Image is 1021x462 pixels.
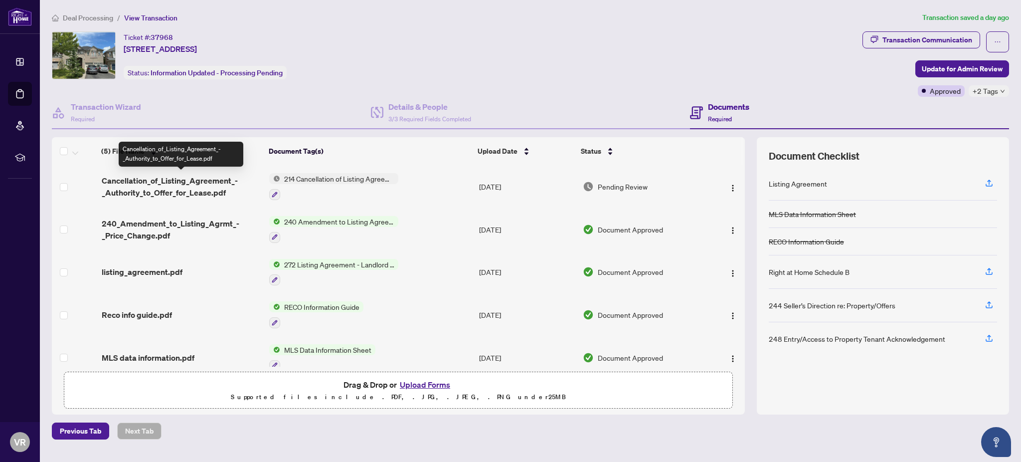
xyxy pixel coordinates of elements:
button: Logo [725,307,741,323]
span: ellipsis [994,38,1001,45]
img: Status Icon [269,344,280,355]
button: Next Tab [117,423,162,440]
img: Status Icon [269,301,280,312]
span: Drag & Drop or [343,378,453,391]
img: logo [8,7,32,26]
div: 244 Seller’s Direction re: Property/Offers [769,300,895,311]
span: Upload Date [478,146,517,157]
span: View Transaction [124,13,177,22]
span: MLS Data Information Sheet [280,344,375,355]
button: Status Icon240 Amendment to Listing Agreement - Authority to Offer for Sale Price Change/Extensio... [269,216,398,243]
span: Status [581,146,601,157]
div: Cancellation_of_Listing_Agreement_-_Authority_to_Offer_for_Lease.pdf [119,142,243,167]
img: Document Status [583,309,594,320]
img: Logo [729,184,737,192]
button: Upload Forms [397,378,453,391]
button: Update for Admin Review [915,60,1009,77]
td: [DATE] [475,293,579,336]
span: Cancellation_of_Listing_Agreement_-_Authority_to_Offer_for_Lease.pdf [102,175,261,199]
span: down [1000,89,1005,94]
span: listing_agreement.pdf [102,266,182,278]
h4: Details & People [388,101,471,113]
th: (5) File Name [97,137,264,165]
img: Document Status [583,352,594,363]
button: Status Icon214 Cancellation of Listing Agreement - Authority to Offer for Lease [269,173,398,200]
div: Transaction Communication [882,32,972,48]
span: home [52,14,59,21]
div: Ticket #: [124,31,173,43]
span: Reco info guide.pdf [102,309,172,321]
img: Document Status [583,266,594,277]
span: Document Approved [598,266,663,277]
img: Status Icon [269,259,280,270]
td: [DATE] [475,208,579,251]
span: 240_Amendment_to_Listing_Agrmt_-_Price_Change.pdf [102,218,261,241]
div: Listing Agreement [769,178,827,189]
button: Previous Tab [52,423,109,440]
span: +2 Tags [973,85,998,97]
td: [DATE] [475,336,579,379]
span: Document Approved [598,224,663,235]
img: IMG-N12194295_1.jpg [52,32,115,79]
th: Document Tag(s) [265,137,474,165]
span: Document Approved [598,309,663,320]
span: [STREET_ADDRESS] [124,43,197,55]
h4: Transaction Wizard [71,101,141,113]
button: Open asap [981,427,1011,457]
button: Logo [725,179,741,195]
img: Logo [729,227,737,234]
span: 240 Amendment to Listing Agreement - Authority to Offer for Sale Price Change/Extension/Amendment(s) [280,216,398,227]
span: Required [71,115,95,123]
span: 214 Cancellation of Listing Agreement - Authority to Offer for Lease [280,173,398,184]
span: (5) File Name [101,146,145,157]
span: Update for Admin Review [922,61,1003,77]
h4: Documents [708,101,749,113]
img: Logo [729,312,737,320]
article: Transaction saved a day ago [922,12,1009,23]
span: 37968 [151,33,173,42]
button: Logo [725,222,741,237]
button: Logo [725,264,741,280]
span: VR [14,435,26,449]
div: 248 Entry/Access to Property Tenant Acknowledgement [769,333,945,344]
button: Transaction Communication [862,31,980,48]
div: Right at Home Schedule B [769,266,850,277]
span: Deal Processing [63,13,113,22]
button: Logo [725,350,741,366]
span: RECO Information Guide [280,301,363,312]
td: [DATE] [475,251,579,294]
span: Required [708,115,732,123]
button: Status IconRECO Information Guide [269,301,363,328]
span: Document Checklist [769,149,859,163]
img: Status Icon [269,173,280,184]
img: Logo [729,269,737,277]
span: 272 Listing Agreement - Landlord Designated Representation Agreement Authority to Offer for Lease [280,259,398,270]
th: Upload Date [474,137,577,165]
span: Approved [930,85,961,96]
th: Status [577,137,706,165]
img: Status Icon [269,216,280,227]
img: Document Status [583,224,594,235]
li: / [117,12,120,23]
img: Logo [729,355,737,363]
p: Supported files include .PDF, .JPG, .JPEG, .PNG under 25 MB [70,391,726,403]
button: Status IconMLS Data Information Sheet [269,344,375,371]
span: Document Approved [598,352,663,363]
td: [DATE] [475,165,579,208]
span: Information Updated - Processing Pending [151,68,283,77]
div: MLS Data Information Sheet [769,209,856,220]
span: Pending Review [598,181,648,192]
span: Drag & Drop orUpload FormsSupported files include .PDF, .JPG, .JPEG, .PNG under25MB [64,372,732,409]
span: Previous Tab [60,423,101,439]
span: 3/3 Required Fields Completed [388,115,471,123]
button: Status Icon272 Listing Agreement - Landlord Designated Representation Agreement Authority to Offe... [269,259,398,286]
div: RECO Information Guide [769,236,844,247]
img: Document Status [583,181,594,192]
span: MLS data information.pdf [102,352,194,364]
div: Status: [124,66,287,79]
